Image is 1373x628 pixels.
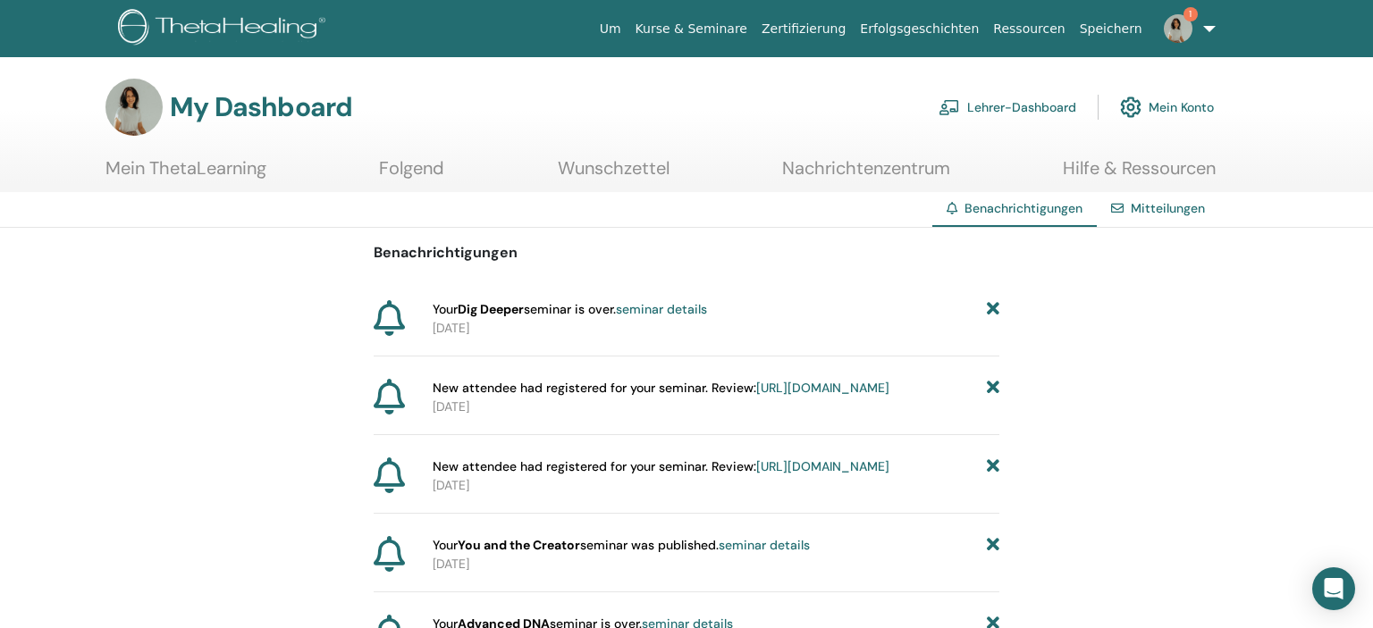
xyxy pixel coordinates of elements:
a: Speichern [1073,13,1150,46]
a: Mein ThetaLearning [105,157,266,192]
img: default.png [105,79,163,136]
img: logo.png [118,9,332,49]
span: Benachrichtigungen [964,200,1082,216]
a: Um [593,13,628,46]
span: 1 [1183,7,1198,21]
a: [URL][DOMAIN_NAME] [756,458,889,474]
a: [URL][DOMAIN_NAME] [756,380,889,396]
strong: Dig Deeper [458,301,524,317]
a: seminar details [719,537,810,553]
span: New attendee had registered for your seminar. Review: [433,379,889,398]
a: Mitteilungen [1131,200,1205,216]
a: seminar details [616,301,707,317]
a: Ressourcen [986,13,1072,46]
span: Your seminar is over. [433,300,707,319]
p: [DATE] [433,319,999,338]
img: default.png [1164,14,1192,43]
p: Benachrichtigungen [374,242,999,264]
span: Your seminar was published. [433,536,810,555]
a: Mein Konto [1120,88,1214,127]
a: Kurse & Seminare [628,13,754,46]
div: Open Intercom Messenger [1312,567,1355,610]
img: chalkboard-teacher.svg [939,99,960,115]
p: [DATE] [433,555,999,574]
p: [DATE] [433,476,999,495]
strong: You and the Creator [458,537,580,553]
a: Nachrichtenzentrum [782,157,950,192]
a: Folgend [379,157,444,192]
p: [DATE] [433,398,999,416]
img: cog.svg [1120,92,1141,122]
a: Wunschzettel [558,157,670,192]
a: Erfolgsgeschichten [853,13,986,46]
a: Zertifizierung [754,13,853,46]
span: New attendee had registered for your seminar. Review: [433,457,889,476]
h3: My Dashboard [170,91,352,123]
a: Lehrer-Dashboard [939,88,1076,127]
a: Hilfe & Ressourcen [1063,157,1216,192]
